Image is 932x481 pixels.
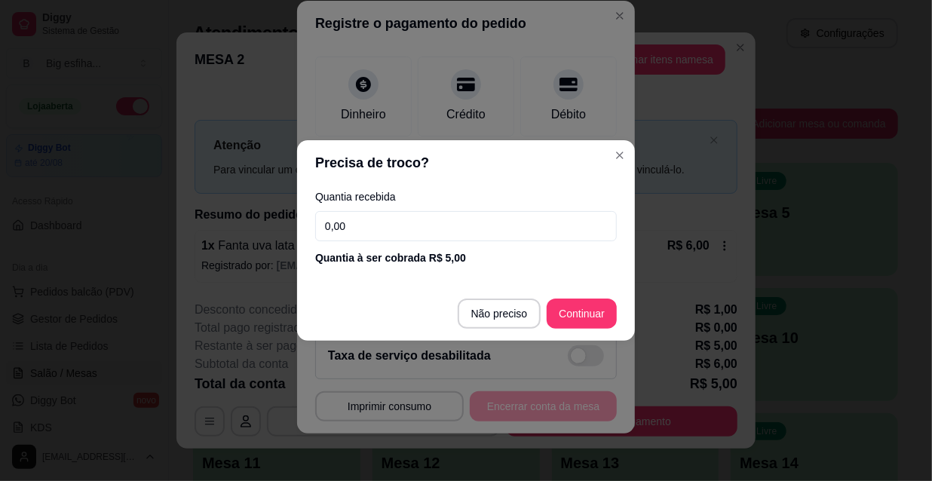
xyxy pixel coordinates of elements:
button: Continuar [547,299,617,329]
button: Não preciso [458,299,541,329]
div: Quantia à ser cobrada R$ 5,00 [315,250,617,265]
label: Quantia recebida [315,191,617,202]
header: Precisa de troco? [297,140,635,185]
button: Close [608,143,632,167]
